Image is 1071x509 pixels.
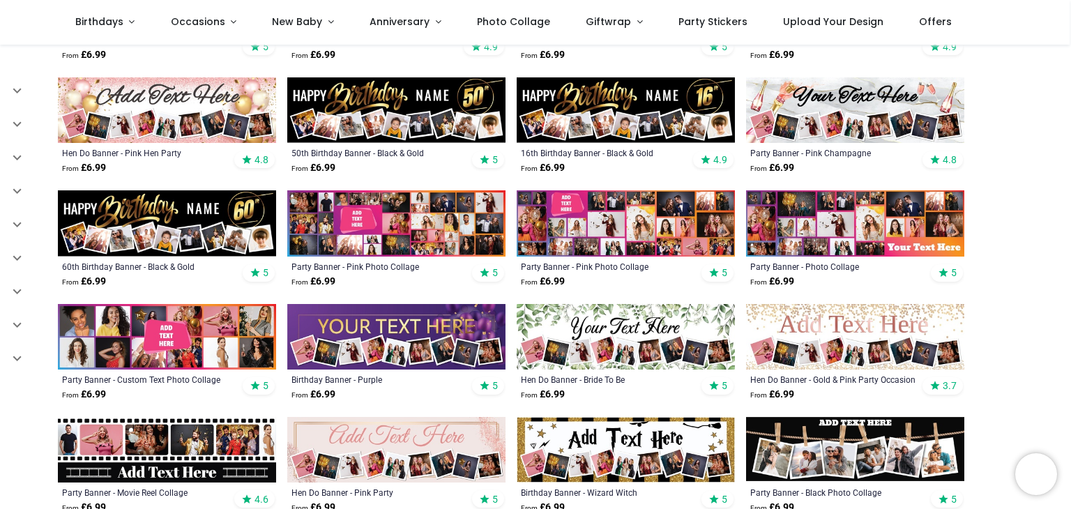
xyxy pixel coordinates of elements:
[492,379,498,392] span: 5
[521,261,689,272] a: Party Banner - Pink Photo Collage
[291,374,459,385] a: Birthday Banner - Purple
[722,493,727,506] span: 5
[62,388,106,402] strong: £ 6.99
[62,48,106,62] strong: £ 6.99
[62,52,79,59] span: From
[521,147,689,158] a: 16th Birthday Banner - Black & Gold
[750,52,767,59] span: From
[492,153,498,166] span: 5
[750,147,918,158] a: Party Banner - Pink Champagne
[750,161,794,175] strong: £ 6.99
[75,15,123,29] span: Birthdays
[291,165,308,172] span: From
[287,304,506,370] img: Personalised Happy Birthday Banner - Purple - 9 Photo Upload
[746,190,964,256] img: Personalised Party Banner - Photo Collage - 23 Photo Upload
[287,190,506,256] img: Personalised Party Banner - Pink Photo Collage - Add Text & 30 Photo Upload
[58,77,276,143] img: Personalised Hen Do Banner - Pink Hen Party - 9 Photo Upload
[521,48,565,62] strong: £ 6.99
[722,266,727,279] span: 5
[722,40,727,53] span: 5
[517,304,735,370] img: Personalised Hen Do Banner - Bride To Be - 9 Photo Upload
[750,391,767,399] span: From
[1015,453,1057,495] iframe: Brevo live chat
[521,391,538,399] span: From
[484,40,498,53] span: 4.9
[62,261,230,272] div: 60th Birthday Banner - Black & Gold
[62,391,79,399] span: From
[263,266,268,279] span: 5
[750,261,918,272] a: Party Banner - Photo Collage
[521,374,689,385] a: Hen Do Banner - Bride To Be
[291,52,308,59] span: From
[287,417,506,483] img: Hen Do Banner - Pink Party - Custom Text & 9 Photo Upload
[62,374,230,385] a: Party Banner - Custom Text Photo Collage
[521,275,565,289] strong: £ 6.99
[750,388,794,402] strong: £ 6.99
[291,261,459,272] a: Party Banner - Pink Photo Collage
[517,417,735,483] img: Personalised Happy Birthday Banner - Wizard Witch - 9 Photo Upload
[517,77,735,143] img: Personalised Happy 16th Birthday Banner - Black & Gold - Custom Name & 9 Photo Upload
[746,304,964,370] img: Personalised Hen Do Banner - Gold & Pink Party Occasion - 9 Photo Upload
[370,15,430,29] span: Anniversary
[750,487,918,498] a: Party Banner - Black Photo Collage
[678,15,747,29] span: Party Stickers
[58,417,276,483] img: Personalised Party Banner - Movie Reel Collage - 6 Photo Upload
[291,161,335,175] strong: £ 6.99
[263,40,268,53] span: 5
[291,388,335,402] strong: £ 6.99
[521,52,538,59] span: From
[521,165,538,172] span: From
[255,153,268,166] span: 4.8
[291,147,459,158] a: 50th Birthday Banner - Black & Gold
[521,278,538,286] span: From
[750,278,767,286] span: From
[586,15,631,29] span: Giftwrap
[62,275,106,289] strong: £ 6.99
[783,15,883,29] span: Upload Your Design
[750,275,794,289] strong: £ 6.99
[291,391,308,399] span: From
[943,153,957,166] span: 4.8
[943,40,957,53] span: 4.9
[750,374,918,385] a: Hen Do Banner - Gold & Pink Party Occasion
[919,15,952,29] span: Offers
[492,493,498,506] span: 5
[171,15,225,29] span: Occasions
[713,153,727,166] span: 4.9
[62,147,230,158] a: Hen Do Banner - Pink Hen Party
[62,278,79,286] span: From
[746,417,964,483] img: Personalised Party Banner - Black Photo Collage - 6 Photo Upload
[951,266,957,279] span: 5
[62,165,79,172] span: From
[62,487,230,498] a: Party Banner - Movie Reel Collage
[263,379,268,392] span: 5
[272,15,322,29] span: New Baby
[517,190,735,256] img: Personalised Party Banner - Pink Photo Collage - Custom Text & 25 Photo Upload
[951,493,957,506] span: 5
[943,379,957,392] span: 3.7
[521,161,565,175] strong: £ 6.99
[750,48,794,62] strong: £ 6.99
[492,266,498,279] span: 5
[722,379,727,392] span: 5
[291,487,459,498] a: Hen Do Banner - Pink Party
[291,275,335,289] strong: £ 6.99
[291,278,308,286] span: From
[750,165,767,172] span: From
[521,487,689,498] a: Birthday Banner - Wizard Witch
[62,161,106,175] strong: £ 6.99
[287,77,506,143] img: Personalised Happy 50th Birthday Banner - Black & Gold - Custom Name & 9 Photo Upload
